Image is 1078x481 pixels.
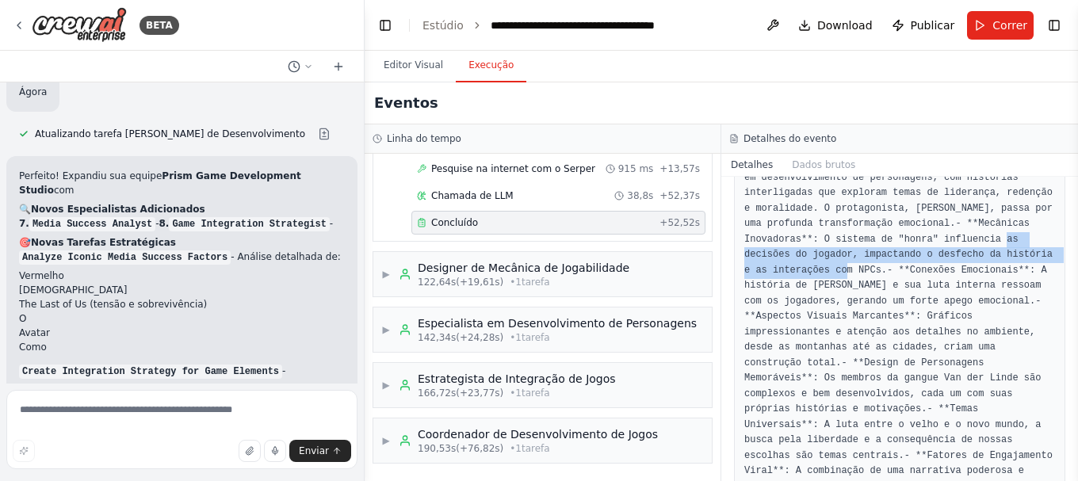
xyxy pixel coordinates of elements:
nav: migalhas de pão [422,17,655,33]
font: 52,52s [667,217,700,228]
font: - [330,218,333,229]
font: 1 [515,443,522,454]
font: Perfeito! Expandiu sua equipe [19,170,162,181]
font: Correr [992,19,1027,32]
font: 13,57s [667,163,700,174]
font: Especialista em Desenvolvimento de Personagens [418,317,697,330]
button: Correr [967,11,1034,40]
font: Chamada de LLM [431,190,514,201]
font: 1 [515,277,522,288]
font: • [510,443,515,454]
font: - **Aspectos Visuais Marcantes**: Gráficos impressionantes e atenção aos detalhes no ambiente, de... [744,296,1047,368]
button: Ocultar barra lateral esquerda [374,14,396,36]
font: Novas Tarefas Estratégicas [31,237,176,248]
font: 190,53s [418,443,456,454]
font: ▶ [382,269,389,280]
font: - **Temas Universais**: A luta entre o velho e o novo mundo, a busca pela liberdade e a consequên... [744,403,1047,461]
code: Media Success Analyst [29,217,155,231]
button: Enviar [289,440,351,462]
font: Designer de Mecânica de Jogabilidade [418,261,629,274]
font: 915 ms [618,163,654,174]
font: + [659,217,667,228]
font: 🔍 [19,204,31,215]
font: - **Design de Personagens Memoráveis**: Os membros da gangue Van der Linde são complexos e bem de... [744,357,1047,415]
font: - **Conexões Emocionais**: A história de [PERSON_NAME] e sua luta interna ressoam com os jogadore... [744,265,1053,307]
font: Editor Visual [384,59,443,71]
font: Publicar [911,19,955,32]
button: Dados brutos [782,154,865,176]
font: • [510,332,515,343]
code: Game Integration Strategist [169,217,329,231]
font: 52,37s [667,190,700,201]
font: com [54,185,75,196]
font: - [282,365,285,376]
font: ▶ [382,380,389,391]
font: - Análise detalhada de: [231,251,341,262]
font: • [510,277,515,288]
a: Estúdio [422,19,464,32]
font: 8. [159,218,170,229]
font: 7. [19,218,29,229]
font: 1 [515,387,522,399]
font: 38,8s [627,190,653,201]
button: Detalhes [721,154,782,176]
font: tarefa [522,277,550,288]
font: (+19,61s) [456,277,503,288]
font: Avatar [19,327,50,338]
font: ▶ [382,435,389,446]
font: • [510,387,515,399]
font: Concluído [431,217,478,228]
font: (+24,28s) [456,332,503,343]
button: Melhore este prompt [13,440,35,462]
font: Detalhes [731,159,773,170]
img: Logotipo [32,7,127,43]
font: tarefa [522,387,550,399]
font: Prism Game Development Studio [19,170,301,196]
font: Execução [468,59,514,71]
font: - [155,218,159,229]
font: 142,34s [418,332,456,343]
button: Publicar [885,11,961,40]
font: 🎯 [19,237,31,248]
font: - **Elementos Narrativos Únicos**: A narrativa é rica em desenvolvimento de personagens, com hist... [744,156,1058,229]
font: tarefa [522,443,550,454]
button: Mudar para o chat anterior [281,57,319,76]
font: + [659,190,667,201]
font: tarefa [522,332,550,343]
font: The Last of Us (tensão e sobrevivência) [19,299,207,310]
font: Atualizando tarefa [PERSON_NAME] de Desenvolvimento [35,128,305,139]
font: [DEMOGRAPHIC_DATA] [19,284,127,296]
font: Detalhes do evento [744,133,836,144]
font: (+76,82s) [456,443,503,454]
font: + [659,163,667,174]
code: Create Integration Strategy for Game Elements [19,365,282,379]
font: Novos Especialistas Adicionados [31,204,205,215]
font: Estrategista de Integração de Jogos [418,372,616,385]
font: 122,64s [418,277,456,288]
font: Coordenador de Desenvolvimento de Jogos [418,428,658,441]
font: - **Mecânicas Inovadoras**: O sistema de "honra" influencia as decisões do jogador, impactando o ... [744,218,1058,276]
font: 1 [515,332,522,343]
button: Carregar arquivos [239,440,261,462]
font: Como [19,342,47,353]
font: Linha do tempo [387,133,461,144]
font: Eventos [374,94,438,111]
button: Clique para falar sobre sua ideia de automação [264,440,286,462]
font: Dados brutos [792,159,855,170]
font: ▶ [382,324,389,335]
code: Analyze Iconic Media Success Factors [19,250,231,265]
font: Vermelho [19,270,64,281]
button: Mostrar barra lateral direita [1043,14,1065,36]
font: O [19,313,26,324]
button: Download [792,11,879,40]
font: 166,72s [418,387,456,399]
font: Ágora [19,86,47,97]
button: Iniciar um novo bate-papo [326,57,351,76]
font: (+23,77s) [456,387,503,399]
font: Enviar [299,445,329,456]
font: BETA [146,20,173,31]
font: Download [817,19,873,32]
font: Pesquise na internet com o Serper [431,163,595,174]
